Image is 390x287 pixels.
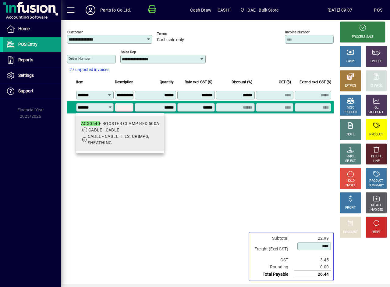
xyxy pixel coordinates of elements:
td: 0.00 [294,264,331,271]
div: DELETE [371,154,381,159]
div: PROCESS SALE [352,35,373,39]
td: GST [251,257,294,264]
span: 27 unposted invoices [69,66,109,73]
div: GL [374,106,378,110]
span: GST ($) [279,79,291,85]
span: Item [76,79,83,85]
a: Support [3,84,61,99]
a: Reports [3,52,61,68]
div: LINE [373,159,379,163]
span: Terms [157,32,193,36]
span: Cash Draw [190,5,211,15]
span: POS Entry [18,42,37,47]
span: Settings [18,73,34,78]
div: SELECT [345,159,356,163]
div: PRODUCT [369,132,383,137]
td: Total Payable [251,271,294,278]
td: Rounding [251,264,294,271]
div: INVOICE [345,183,356,188]
mat-label: Customer [67,30,83,34]
span: [DATE] 09:07 [306,5,374,15]
mat-label: Order number [69,56,90,61]
div: RESET [372,230,381,235]
a: Settings [3,68,61,83]
div: PRICE [346,154,355,159]
td: 26.44 [294,271,331,278]
span: Support [18,88,34,93]
div: Parts to Go Ltd. [100,5,131,15]
div: PRODUCT [343,110,357,115]
div: CASH [346,59,354,64]
td: 22.99 [294,235,331,242]
div: ACCOUNT [369,110,383,115]
div: EFTPOS [345,84,356,88]
div: MISC [347,106,354,110]
span: Description [115,79,133,85]
span: Discount (%) [232,79,252,85]
td: 3.45 [294,257,331,264]
div: NOTE [346,132,354,137]
span: DAE - Bulk Store [237,5,281,16]
div: HOLD [346,179,354,183]
div: CHEQUE [370,59,382,64]
span: Reports [18,57,33,62]
div: PROFIT [345,206,356,210]
div: DISCOUNT [343,230,358,235]
span: DAE - Bulk Store [247,5,278,15]
td: Subtotal [251,235,294,242]
div: CHARGE [370,84,382,88]
span: Quantity [160,79,174,85]
span: CASH1 [218,5,231,15]
span: Rate excl GST ($) [185,79,212,85]
button: Profile [81,5,100,16]
div: SUMMARY [369,183,384,188]
em: ACX0640 [81,121,100,126]
span: Home [18,26,30,31]
span: CABLE - CABLE, TIES, CRIMPS, SHEATHING [88,134,149,145]
a: Home [3,21,61,37]
button: 27 unposted invoices [67,64,112,75]
span: CABLE - CABLE [88,127,119,132]
span: Cash sale only [157,38,184,42]
td: Freight (Excl GST) [251,242,294,257]
div: RECALL [371,203,382,208]
div: INVOICES [370,208,383,212]
span: Extend excl GST ($) [300,79,331,85]
div: PRODUCT [369,179,383,183]
div: POS [374,5,382,15]
mat-label: Sales rep [121,50,136,54]
mat-label: Invoice number [285,30,310,34]
div: - BOOSTER CLAMP RED 500A [81,120,159,127]
mat-option: ACX0640 - BOOSTER CLAMP RED 500A [76,116,164,151]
